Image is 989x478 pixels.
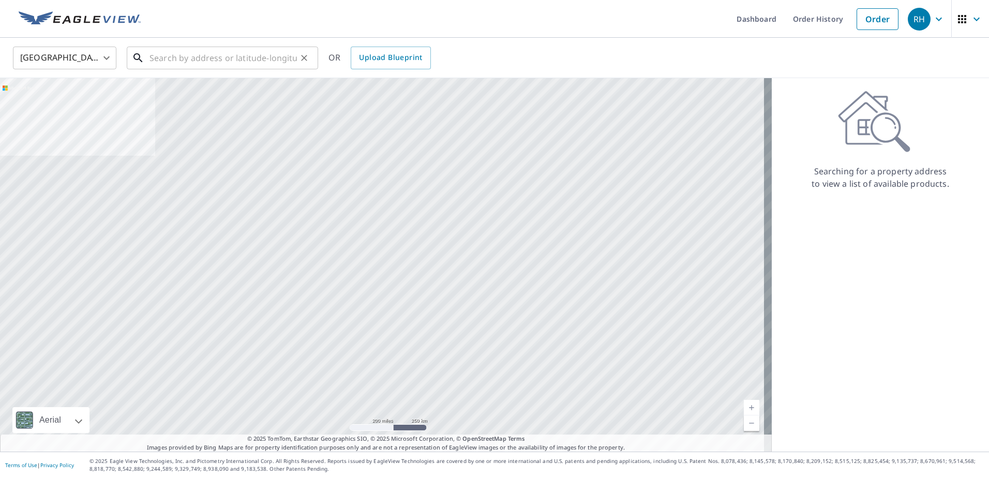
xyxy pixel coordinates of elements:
span: © 2025 TomTom, Earthstar Geographics SIO, © 2025 Microsoft Corporation, © [247,435,525,443]
button: Clear [297,51,311,65]
div: Aerial [36,407,64,433]
a: Terms [508,435,525,442]
input: Search by address or latitude-longitude [149,43,297,72]
div: Aerial [12,407,89,433]
div: [GEOGRAPHIC_DATA] [13,43,116,72]
div: RH [908,8,931,31]
a: Privacy Policy [40,461,74,469]
a: OpenStreetMap [462,435,506,442]
a: Upload Blueprint [351,47,430,69]
p: | [5,462,74,468]
div: OR [328,47,431,69]
a: Current Level 5, Zoom Out [744,415,759,431]
a: Terms of Use [5,461,37,469]
img: EV Logo [19,11,141,27]
a: Order [857,8,898,30]
p: © 2025 Eagle View Technologies, Inc. and Pictometry International Corp. All Rights Reserved. Repo... [89,457,984,473]
a: Current Level 5, Zoom In [744,400,759,415]
p: Searching for a property address to view a list of available products. [811,165,950,190]
span: Upload Blueprint [359,51,422,64]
